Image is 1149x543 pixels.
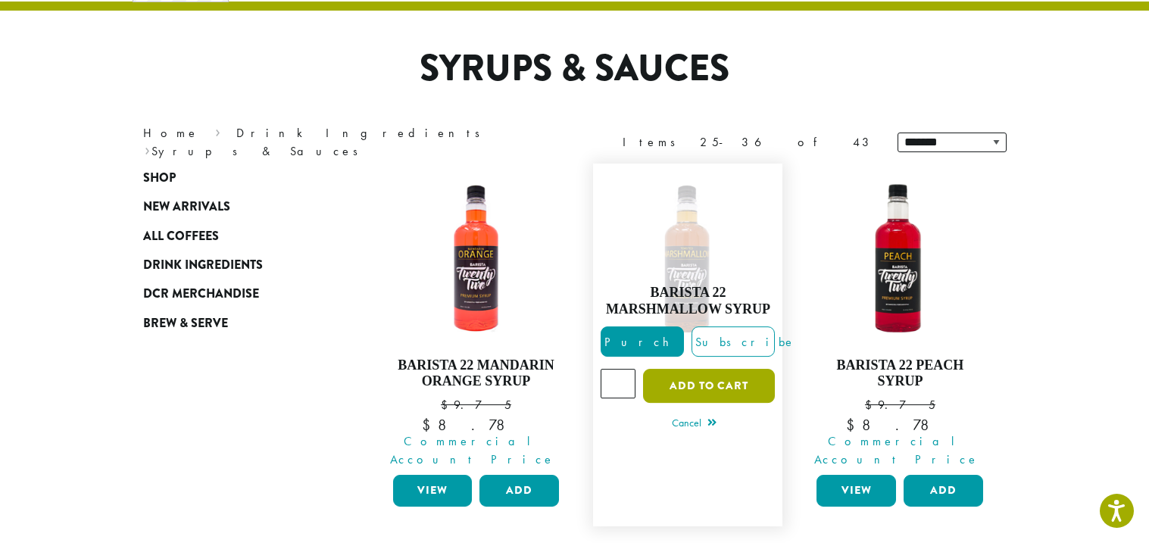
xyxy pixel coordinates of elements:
[143,192,325,221] a: New Arrivals
[143,221,325,250] a: All Coffees
[143,314,228,333] span: Brew & Serve
[441,397,454,413] span: $
[389,171,564,469] a: Barista 22 Mandarin Orange Syrup $9.75 Commercial Account Price
[132,47,1018,91] h1: Syrups & Sauces
[393,475,473,507] a: View
[143,251,325,279] a: Drink Ingredients
[383,432,564,469] span: Commercial Account Price
[846,415,954,435] bdi: 8.78
[389,357,564,390] h4: Barista 22 Mandarin Orange Syrup
[143,285,259,304] span: DCR Merchandise
[865,397,878,413] span: $
[846,415,862,435] span: $
[441,397,511,413] bdi: 9.75
[143,227,219,246] span: All Coffees
[143,256,263,275] span: Drink Ingredients
[904,475,983,507] button: Add
[623,133,875,151] div: Items 25-36 of 43
[422,415,529,435] bdi: 8.78
[672,413,717,435] a: Cancel
[601,334,729,350] span: Purchase
[143,308,325,337] a: Brew & Serve
[807,432,987,469] span: Commercial Account Price
[143,279,325,308] a: DCR Merchandise
[422,415,438,435] span: $
[813,171,987,345] img: PEACH-300x300.png
[865,397,935,413] bdi: 9.75
[813,357,987,390] h4: Barista 22 Peach Syrup
[692,334,795,350] span: Subscribe
[643,369,775,403] button: Add to cart
[236,125,490,141] a: Drink Ingredients
[813,171,987,469] a: Barista 22 Peach Syrup $9.75 Commercial Account Price
[143,164,325,192] a: Shop
[816,475,896,507] a: View
[143,124,552,161] nav: Breadcrumb
[143,198,230,217] span: New Arrivals
[389,171,563,345] img: MANDARIN-ORANGE-300x300.png
[215,119,220,142] span: ›
[145,137,150,161] span: ›
[143,125,199,141] a: Home
[601,369,635,398] input: Product quantity
[143,169,176,188] span: Shop
[479,475,559,507] button: Add
[601,285,775,317] h4: Barista 22 Marshmallow Syrup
